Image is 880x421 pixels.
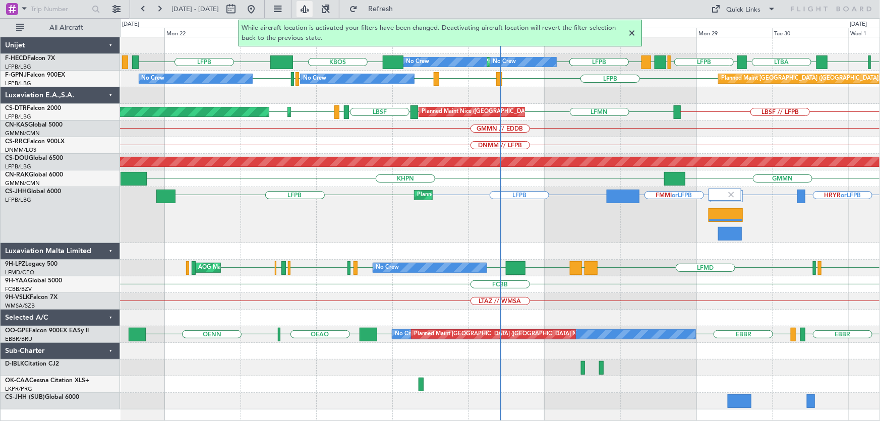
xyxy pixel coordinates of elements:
[395,327,564,342] div: No Crew [GEOGRAPHIC_DATA] ([GEOGRAPHIC_DATA] National)
[360,6,402,13] span: Refresh
[5,269,34,276] a: LFMD/CEQ
[199,260,279,275] div: AOG Maint Cannes (Mandelieu)
[5,122,63,128] a: CN-KASGlobal 5000
[5,285,32,293] a: FCBB/BZV
[376,260,399,275] div: No Crew
[414,327,597,342] div: Planned Maint [GEOGRAPHIC_DATA] ([GEOGRAPHIC_DATA] National)
[5,261,25,267] span: 9H-LPZ
[5,105,61,111] a: CS-DTRFalcon 2000
[5,146,36,154] a: DNMM/LOS
[5,261,57,267] a: 9H-LPZLegacy 500
[5,63,31,71] a: LFPB/LBG
[5,72,65,78] a: F-GPNJFalcon 900EX
[5,278,28,284] span: 9H-YAA
[5,394,45,400] span: CS-JHH (SUB)
[5,155,63,161] a: CS-DOUGlobal 6500
[5,294,57,300] a: 9H-VSLKFalcon 7X
[727,5,761,15] div: Quick Links
[171,5,219,14] span: [DATE] - [DATE]
[5,378,89,384] a: OK-CAACessna Citation XLS+
[5,189,61,195] a: CS-JHHGlobal 6000
[5,294,30,300] span: 9H-VSLK
[5,328,29,334] span: OO-GPE
[5,139,65,145] a: CS-RRCFalcon 900LX
[422,104,534,119] div: Planned Maint Nice ([GEOGRAPHIC_DATA])
[5,394,79,400] a: CS-JHH (SUB)Global 6000
[5,55,55,62] a: F-HECDFalcon 7X
[142,71,165,86] div: No Crew
[5,113,31,121] a: LFPB/LBG
[707,1,781,17] button: Quick Links
[5,335,32,343] a: EBBR/BRU
[5,385,32,393] a: LKPR/PRG
[5,278,62,284] a: 9H-YAAGlobal 5000
[5,80,31,87] a: LFPB/LBG
[5,189,27,195] span: CS-JHH
[5,155,29,161] span: CS-DOU
[5,361,59,367] a: D-IBLKCitation CJ2
[5,328,89,334] a: OO-GPEFalcon 900EX EASy II
[242,23,626,43] span: While aircraft location is activated your filters have been changed. Deactivating aircraft locati...
[303,71,326,86] div: No Crew
[727,190,736,199] img: gray-close.svg
[417,188,576,203] div: Planned Maint [GEOGRAPHIC_DATA] ([GEOGRAPHIC_DATA])
[5,172,29,178] span: CN-RAK
[344,1,405,17] button: Refresh
[5,55,27,62] span: F-HECD
[5,302,35,310] a: WMSA/SZB
[5,163,31,170] a: LFPB/LBG
[31,2,89,17] input: Trip Number
[5,361,24,367] span: D-IBLK
[721,71,880,86] div: Planned Maint [GEOGRAPHIC_DATA] ([GEOGRAPHIC_DATA])
[5,122,28,128] span: CN-KAS
[406,54,429,70] div: No Crew
[5,179,40,187] a: GMMN/CMN
[493,54,516,70] div: No Crew
[5,196,31,204] a: LFPB/LBG
[5,130,40,137] a: GMMN/CMN
[5,105,27,111] span: CS-DTR
[5,172,63,178] a: CN-RAKGlobal 6000
[5,139,27,145] span: CS-RRC
[5,72,27,78] span: F-GPNJ
[5,378,29,384] span: OK-CAA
